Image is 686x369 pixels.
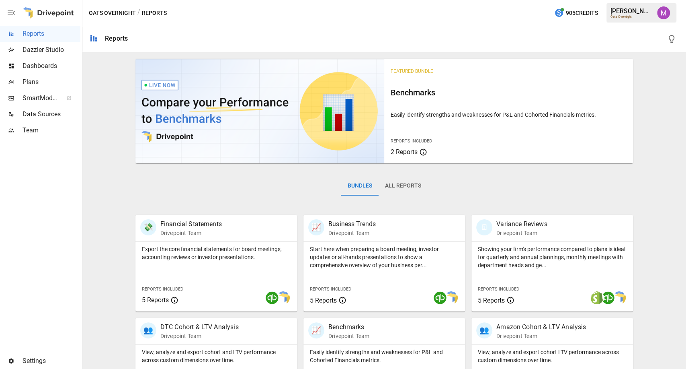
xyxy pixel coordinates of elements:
h6: Benchmarks [391,86,627,99]
span: ™ [57,92,63,102]
span: Reports Included [142,287,183,292]
p: Drivepoint Team [328,229,376,237]
p: Drivepoint Team [496,229,547,237]
span: 5 Reports [310,297,337,304]
p: Start here when preparing a board meeting, investor updates or all-hands presentations to show a ... [310,245,459,269]
button: All Reports [378,176,427,196]
span: Data Sources [23,109,80,119]
span: 5 Reports [478,297,505,304]
img: video thumbnail [135,59,384,163]
div: Oats Overnight [610,15,652,19]
button: Umer Muhammed [652,2,675,24]
img: Umer Muhammed [657,6,670,19]
p: Variance Reviews [496,219,547,229]
div: [PERSON_NAME] [610,7,652,15]
img: smart model [613,291,626,304]
span: 2 Reports [391,148,418,156]
p: Easily identify strengths and weaknesses for P&L and Cohorted Financials metrics. [391,111,627,119]
span: Reports [23,29,80,39]
span: Settings [23,356,80,366]
span: Dazzler Studio [23,45,80,55]
p: Drivepoint Team [160,332,239,340]
p: Drivepoint Team [160,229,222,237]
span: 905 Credits [566,8,598,18]
div: 🗓 [476,219,492,235]
p: Drivepoint Team [328,332,369,340]
img: quickbooks [434,291,446,304]
span: Featured Bundle [391,68,433,74]
p: Financial Statements [160,219,222,229]
img: smart model [445,291,458,304]
span: Reports Included [478,287,519,292]
p: Easily identify strengths and weaknesses for P&L and Cohorted Financials metrics. [310,348,459,364]
p: Amazon Cohort & LTV Analysis [496,322,586,332]
p: DTC Cohort & LTV Analysis [160,322,239,332]
p: Benchmarks [328,322,369,332]
p: Business Trends [328,219,376,229]
div: 📈 [308,322,324,338]
button: 905Credits [551,6,601,21]
img: quickbooks [266,291,278,304]
button: Bundles [341,176,378,196]
button: Oats Overnight [89,8,136,18]
span: SmartModel [23,93,58,103]
p: View, analyze and export cohort and LTV performance across custom dimensions over time. [142,348,291,364]
div: 📈 [308,219,324,235]
span: Team [23,126,80,135]
span: Plans [23,77,80,87]
span: 5 Reports [142,296,169,304]
p: Drivepoint Team [496,332,586,340]
img: shopify [590,291,603,304]
img: smart model [277,291,290,304]
div: Reports [105,35,128,42]
span: Reports Included [310,287,351,292]
div: 👥 [476,322,492,338]
p: Showing your firm's performance compared to plans is ideal for quarterly and annual plannings, mo... [478,245,627,269]
img: quickbooks [602,291,614,304]
div: 💸 [140,219,156,235]
p: Export the core financial statements for board meetings, accounting reviews or investor presentat... [142,245,291,261]
span: Reports Included [391,138,432,144]
span: Dashboards [23,61,80,71]
div: / [137,8,140,18]
div: 👥 [140,322,156,338]
p: View, analyze and export cohort LTV performance across custom dimensions over time. [478,348,627,364]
